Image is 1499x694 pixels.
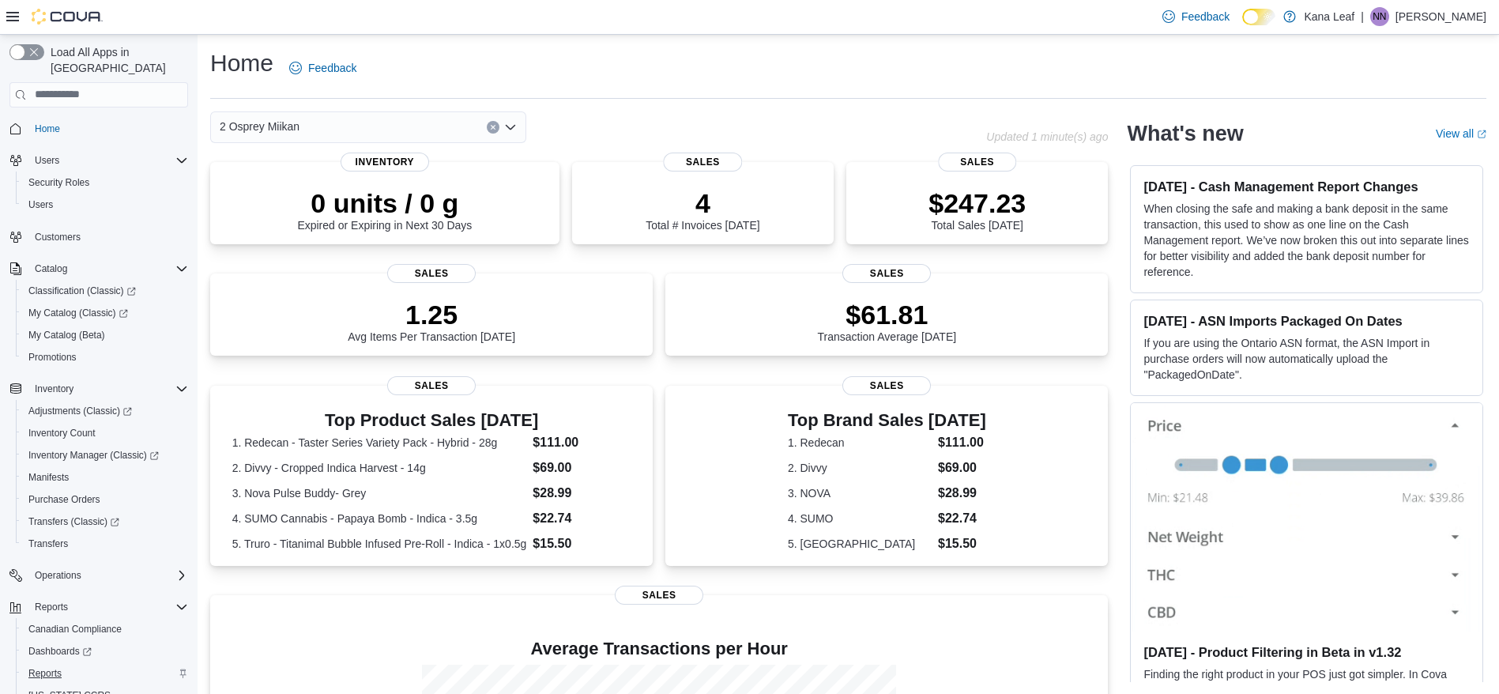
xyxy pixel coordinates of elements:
[28,623,122,636] span: Canadian Compliance
[533,484,631,503] dd: $28.99
[283,52,363,84] a: Feedback
[938,534,986,553] dd: $15.50
[341,153,429,172] span: Inventory
[28,379,80,398] button: Inventory
[1143,313,1470,329] h3: [DATE] - ASN Imports Packaged On Dates
[16,280,194,302] a: Classification (Classic)
[487,121,499,134] button: Clear input
[35,262,67,275] span: Catalog
[348,299,515,330] p: 1.25
[28,471,69,484] span: Manifests
[28,645,92,658] span: Dashboards
[28,228,87,247] a: Customers
[28,259,188,278] span: Catalog
[22,468,75,487] a: Manifests
[16,324,194,346] button: My Catalog (Beta)
[22,348,83,367] a: Promotions
[28,667,62,680] span: Reports
[28,259,73,278] button: Catalog
[938,509,986,528] dd: $22.74
[938,458,986,477] dd: $69.00
[615,586,703,605] span: Sales
[22,446,188,465] span: Inventory Manager (Classic)
[16,400,194,422] a: Adjustments (Classic)
[1242,25,1243,26] span: Dark Mode
[16,511,194,533] a: Transfers (Classic)
[44,44,188,76] span: Load All Apps in [GEOGRAPHIC_DATA]
[22,642,98,661] a: Dashboards
[28,351,77,364] span: Promotions
[16,346,194,368] button: Promotions
[16,533,194,555] button: Transfers
[533,433,631,452] dd: $111.00
[28,449,159,462] span: Inventory Manager (Classic)
[232,435,527,451] dt: 1. Redecan - Taster Series Variety Pack - Hybrid - 28g
[22,281,188,300] span: Classification (Classic)
[22,173,96,192] a: Security Roles
[22,402,138,421] a: Adjustments (Classic)
[788,511,932,526] dt: 4. SUMO
[22,446,165,465] a: Inventory Manager (Classic)
[1127,121,1243,146] h2: What's new
[22,512,188,531] span: Transfers (Classic)
[646,187,759,219] p: 4
[28,427,96,439] span: Inventory Count
[1143,179,1470,194] h3: [DATE] - Cash Management Report Changes
[3,596,194,618] button: Reports
[1143,201,1470,280] p: When closing the safe and making a bank deposit in the same transaction, this used to show as one...
[533,509,631,528] dd: $22.74
[3,564,194,587] button: Operations
[16,302,194,324] a: My Catalog (Classic)
[16,172,194,194] button: Security Roles
[1395,7,1486,26] p: [PERSON_NAME]
[16,662,194,685] button: Reports
[16,444,194,466] a: Inventory Manager (Classic)
[223,639,1095,658] h4: Average Transactions per Hour
[308,60,356,76] span: Feedback
[28,151,66,170] button: Users
[232,411,631,430] h3: Top Product Sales [DATE]
[22,424,188,443] span: Inventory Count
[232,536,527,552] dt: 5. Truro - Titanimal Bubble Infused Pre-Roll - Indica - 1x0.5g
[22,620,128,639] a: Canadian Compliance
[28,405,132,417] span: Adjustments (Classic)
[22,195,188,214] span: Users
[938,433,986,452] dd: $111.00
[348,299,515,343] div: Avg Items Per Transaction [DATE]
[28,227,188,247] span: Customers
[22,304,188,322] span: My Catalog (Classic)
[1156,1,1236,32] a: Feedback
[28,515,119,528] span: Transfers (Classic)
[16,640,194,662] a: Dashboards
[533,458,631,477] dd: $69.00
[232,485,527,501] dt: 3. Nova Pulse Buddy- Grey
[16,488,194,511] button: Purchase Orders
[22,348,188,367] span: Promotions
[35,154,59,167] span: Users
[646,187,759,232] div: Total # Invoices [DATE]
[928,187,1026,232] div: Total Sales [DATE]
[28,379,188,398] span: Inventory
[22,534,188,553] span: Transfers
[28,285,136,297] span: Classification (Classic)
[210,47,273,79] h1: Home
[35,383,73,395] span: Inventory
[1373,7,1386,26] span: NN
[1143,335,1470,383] p: If you are using the Ontario ASN format, the ASN Import in purchase orders will now automatically...
[32,9,103,25] img: Cova
[1242,9,1275,25] input: Dark Mode
[3,117,194,140] button: Home
[387,376,476,395] span: Sales
[788,460,932,476] dt: 2. Divvy
[232,460,527,476] dt: 2. Divvy - Cropped Indica Harvest - 14g
[22,664,188,683] span: Reports
[28,537,68,550] span: Transfers
[938,484,986,503] dd: $28.99
[1370,7,1389,26] div: Noreen Nichol
[22,490,107,509] a: Purchase Orders
[1436,127,1486,140] a: View allExternal link
[28,566,88,585] button: Operations
[22,468,188,487] span: Manifests
[35,231,81,243] span: Customers
[818,299,957,343] div: Transaction Average [DATE]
